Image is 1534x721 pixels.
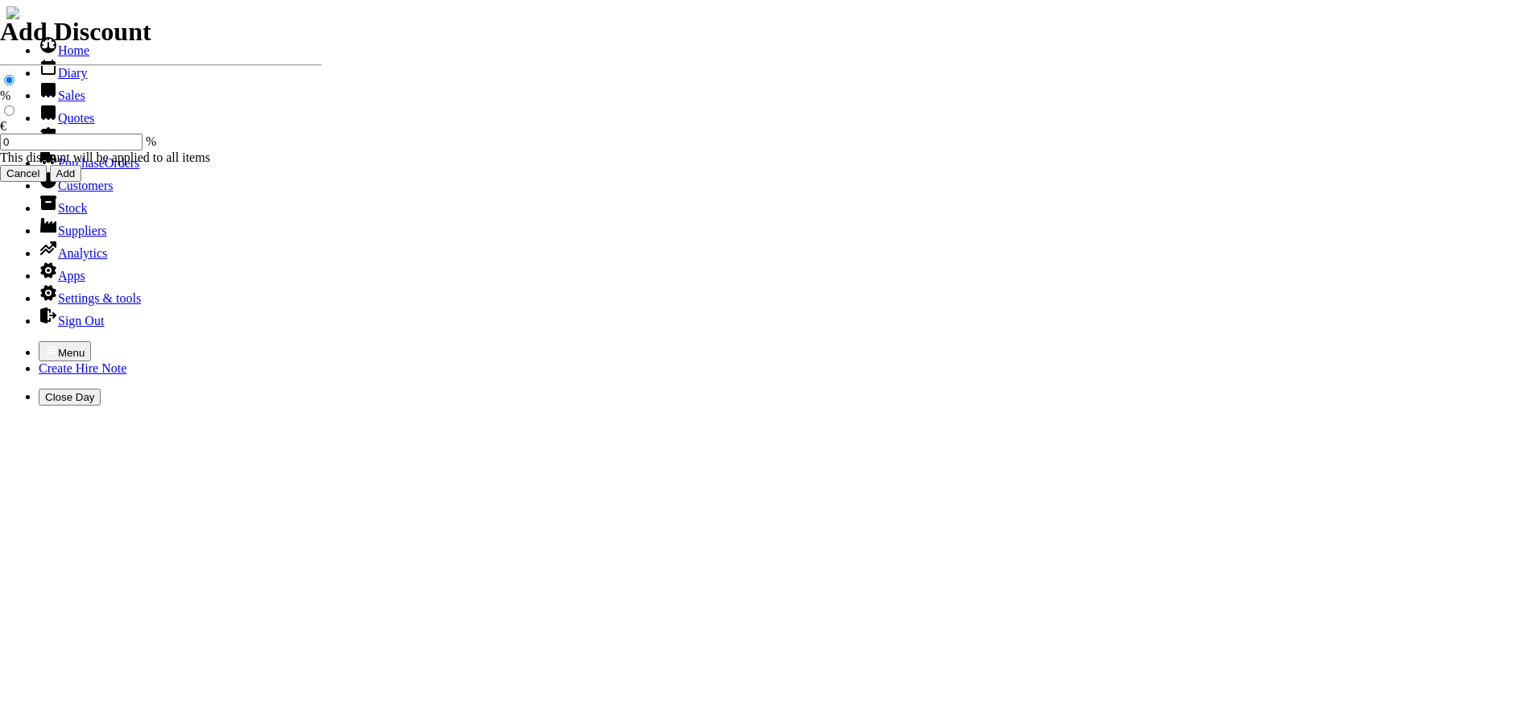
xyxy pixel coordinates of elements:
a: Settings & tools [39,291,141,305]
a: Analytics [39,246,107,260]
a: Customers [39,179,113,192]
input: % [4,75,14,85]
li: Stock [39,193,1528,216]
a: Stock [39,201,87,215]
button: Menu [39,341,91,361]
button: Close Day [39,389,101,406]
li: Suppliers [39,216,1528,238]
span: % [146,134,156,148]
a: Create Hire Note [39,361,126,375]
a: Suppliers [39,224,106,237]
li: Hire Notes [39,126,1528,148]
a: Apps [39,269,85,282]
input: € [4,105,14,116]
li: Sales [39,80,1528,103]
a: Sign Out [39,314,104,328]
input: Add [50,165,82,182]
